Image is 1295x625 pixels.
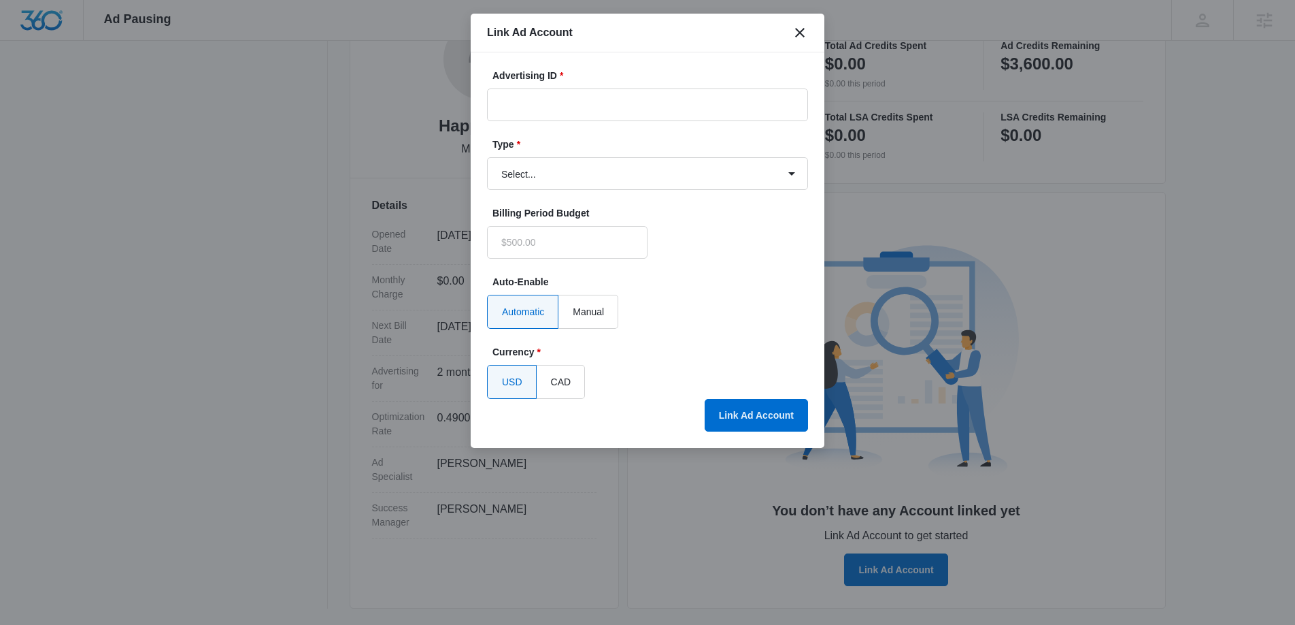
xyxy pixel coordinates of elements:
h1: Link Ad Account [487,25,573,41]
label: Type [492,138,813,152]
label: USD [487,365,537,399]
label: Auto-Enable [492,275,813,289]
label: Currency [492,345,813,359]
label: CAD [537,365,586,399]
label: Automatic [487,295,558,329]
button: Link Ad Account [705,399,808,432]
button: close [792,25,808,41]
label: Manual [558,295,618,329]
label: Advertising ID [492,69,813,83]
input: $500.00 [487,226,647,259]
label: Billing Period Budget [492,206,653,221]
